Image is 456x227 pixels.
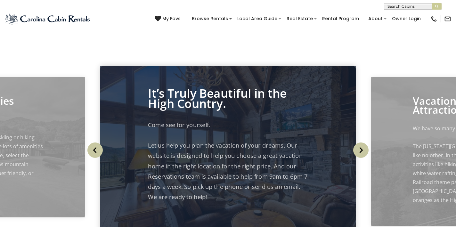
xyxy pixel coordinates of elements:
[148,88,308,109] p: It’s Truly Beautiful in the High Country.
[444,15,451,22] img: mail-regular-black.png
[87,142,103,158] img: arrow
[389,14,424,24] a: Owner Login
[365,14,386,24] a: About
[319,14,362,24] a: Rental Program
[430,15,437,22] img: phone-regular-black.png
[155,15,182,22] a: My Favs
[148,120,308,202] p: Come see for yourself. Let us help you plan the vacation of your dreams. Our website is designed ...
[162,15,181,22] span: My Favs
[350,136,371,165] button: Next
[189,14,231,24] a: Browse Rentals
[234,14,281,24] a: Local Area Guide
[85,136,106,165] button: Previous
[283,14,316,24] a: Real Estate
[353,142,369,158] img: arrow
[5,12,91,25] img: Blue-2.png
